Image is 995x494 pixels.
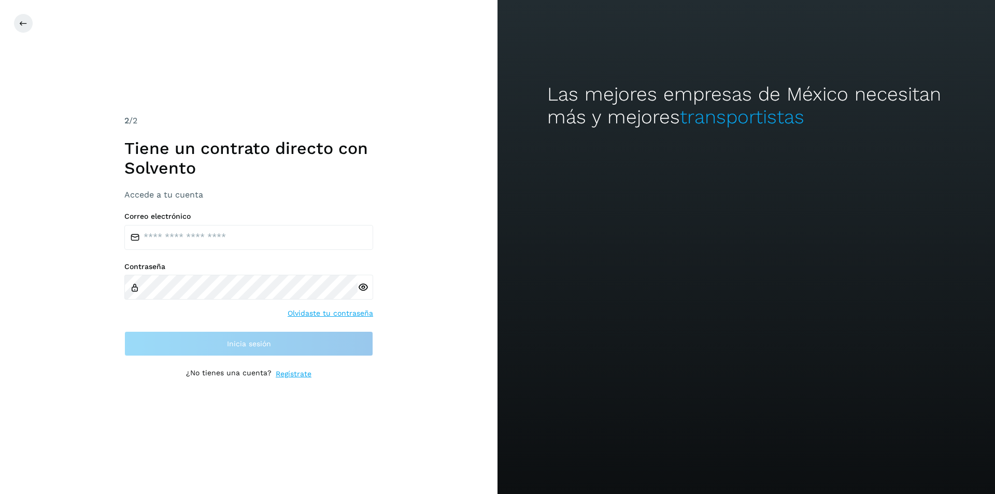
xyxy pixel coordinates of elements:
h1: Tiene un contrato directo con Solvento [124,138,373,178]
h2: Las mejores empresas de México necesitan más y mejores [547,83,945,129]
label: Contraseña [124,262,373,271]
p: ¿No tienes una cuenta? [186,369,272,379]
h3: Accede a tu cuenta [124,190,373,200]
button: Inicia sesión [124,331,373,356]
div: /2 [124,115,373,127]
span: 2 [124,116,129,125]
a: Regístrate [276,369,311,379]
span: transportistas [680,106,804,128]
span: Inicia sesión [227,340,271,347]
a: Olvidaste tu contraseña [288,308,373,319]
label: Correo electrónico [124,212,373,221]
